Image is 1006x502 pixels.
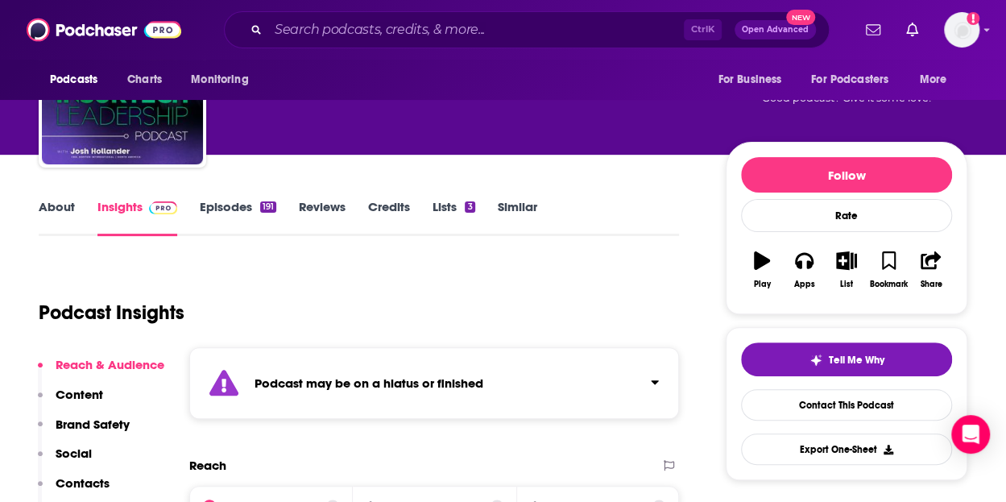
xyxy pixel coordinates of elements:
span: Logged in as nshort92 [944,12,979,48]
a: Similar [498,199,537,236]
button: open menu [909,64,967,95]
div: Search podcasts, credits, & more... [224,11,830,48]
div: Bookmark [870,280,908,289]
button: open menu [706,64,801,95]
span: Monitoring [191,68,248,91]
img: tell me why sparkle [809,354,822,367]
button: Apps [783,241,825,299]
p: Brand Safety [56,417,130,432]
div: Apps [794,280,815,289]
button: Show profile menu [944,12,979,48]
p: Reach & Audience [56,357,164,372]
p: Content [56,387,103,402]
span: Ctrl K [684,19,722,40]
span: Podcasts [50,68,97,91]
button: Content [38,387,103,417]
span: Tell Me Why [829,354,884,367]
button: List [826,241,867,299]
svg: Add a profile image [967,12,979,25]
button: Export One-Sheet [741,434,952,465]
strong: Podcast may be on a hiatus or finished [255,375,483,391]
span: Open Advanced [742,26,809,34]
div: Play [754,280,771,289]
p: Social [56,446,92,461]
button: Brand Safety [38,417,130,446]
img: User Profile [944,12,979,48]
span: More [920,68,947,91]
button: tell me why sparkleTell Me Why [741,342,952,376]
a: Episodes191 [200,199,276,236]
div: Share [920,280,942,289]
img: Podchaser Pro [149,201,177,214]
a: About [39,199,75,236]
div: 3 [465,201,474,213]
span: For Business [718,68,781,91]
button: Share [910,241,952,299]
img: Podchaser - Follow, Share and Rate Podcasts [27,15,181,45]
input: Search podcasts, credits, & more... [268,17,684,43]
p: Contacts [56,475,110,491]
a: Contact This Podcast [741,389,952,421]
button: Social [38,446,92,475]
button: Play [741,241,783,299]
div: Open Intercom Messenger [951,415,990,454]
a: Credits [368,199,410,236]
span: Charts [127,68,162,91]
span: For Podcasters [811,68,888,91]
button: Bookmark [867,241,909,299]
button: open menu [39,64,118,95]
h2: Reach [189,458,226,473]
a: Show notifications dropdown [859,16,887,44]
a: InsightsPodchaser Pro [97,199,177,236]
div: 191 [260,201,276,213]
section: Click to expand status details [189,347,679,419]
button: Follow [741,157,952,193]
a: Reviews [299,199,346,236]
a: Charts [117,64,172,95]
button: open menu [801,64,912,95]
button: Reach & Audience [38,357,164,387]
h1: Podcast Insights [39,301,184,325]
span: New [786,10,815,25]
a: Lists3 [433,199,474,236]
div: Rate [741,199,952,232]
div: List [840,280,853,289]
a: Show notifications dropdown [900,16,925,44]
button: open menu [180,64,269,95]
button: Open AdvancedNew [735,20,816,39]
